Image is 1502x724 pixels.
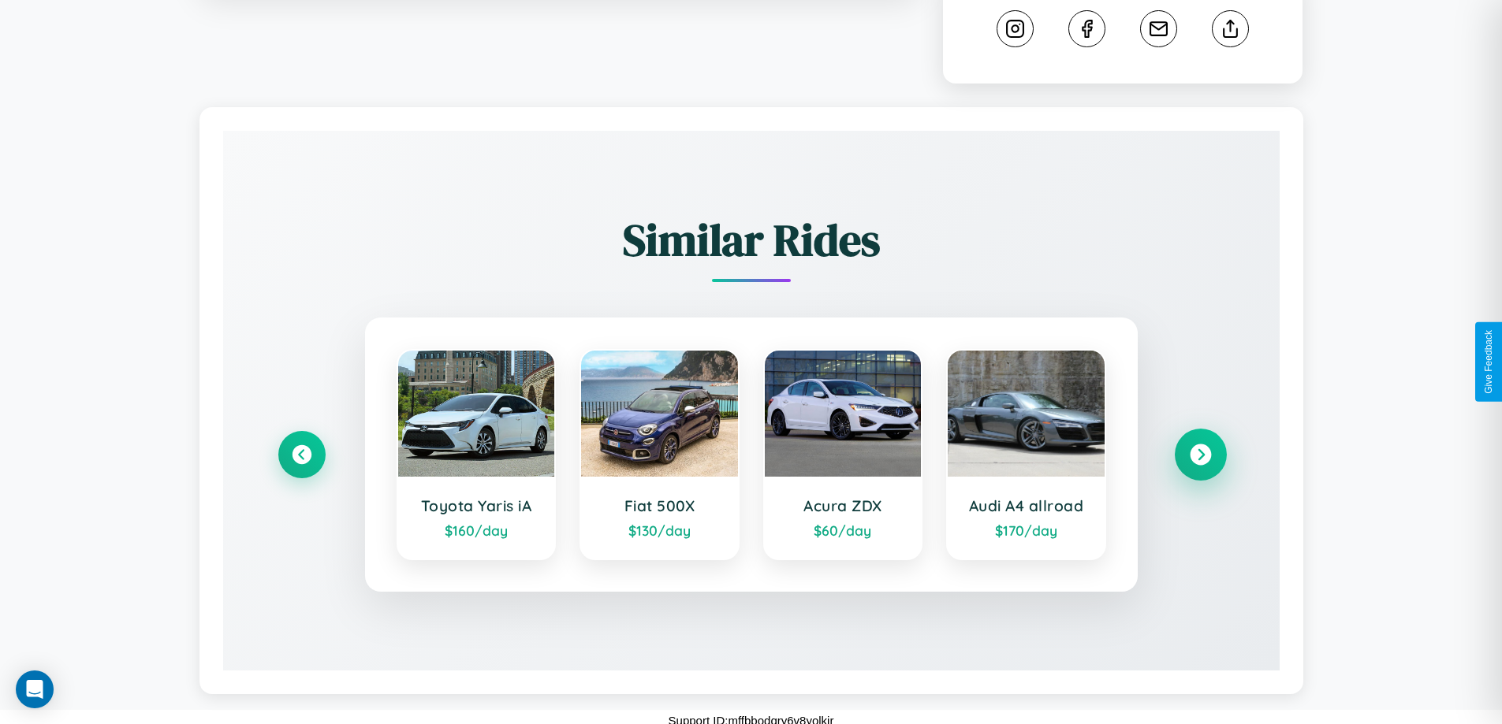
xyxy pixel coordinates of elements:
div: $ 60 /day [781,522,906,539]
div: Give Feedback [1483,330,1494,394]
a: Audi A4 allroad$170/day [946,349,1106,560]
a: Toyota Yaris iA$160/day [397,349,557,560]
a: Acura ZDX$60/day [763,349,923,560]
div: $ 160 /day [414,522,539,539]
h3: Acura ZDX [781,496,906,515]
h3: Toyota Yaris iA [414,496,539,515]
div: $ 130 /day [597,522,722,539]
div: Open Intercom Messenger [16,670,54,708]
a: Fiat 500X$130/day [580,349,740,560]
div: $ 170 /day [963,522,1089,539]
h3: Fiat 500X [597,496,722,515]
h3: Audi A4 allroad [963,496,1089,515]
h2: Similar Rides [278,210,1224,270]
